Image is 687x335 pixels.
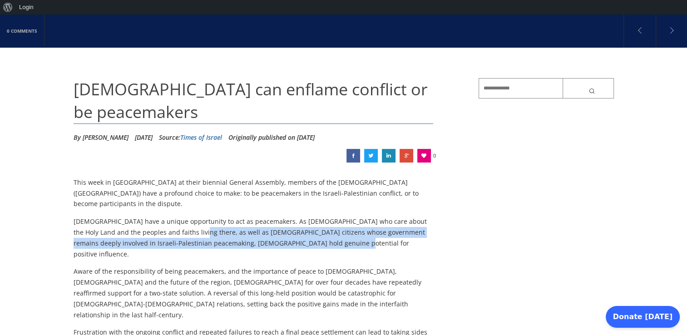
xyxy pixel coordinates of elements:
[346,149,360,163] a: Presbyterians can enflame conflict or be peacemakers
[180,133,222,142] a: Times of Israel
[74,266,434,320] p: Aware of the responsibility of being peacemakers, and the importance of peace to [DEMOGRAPHIC_DAT...
[228,131,315,144] li: Originally published on [DATE]
[74,177,434,209] p: This week in [GEOGRAPHIC_DATA] at their biennial General Assembly, members of the [DEMOGRAPHIC_DA...
[74,78,428,123] span: [DEMOGRAPHIC_DATA] can enflame conflict or be peacemakers
[382,149,395,163] a: Presbyterians can enflame conflict or be peacemakers
[400,149,413,163] a: Presbyterians can enflame conflict or be peacemakers
[364,149,378,163] a: Presbyterians can enflame conflict or be peacemakers
[74,131,129,144] li: By [PERSON_NAME]
[135,131,153,144] li: [DATE]
[159,131,222,144] div: Source:
[74,216,434,259] p: [DEMOGRAPHIC_DATA] have a unique opportunity to act as peacemakers. As [DEMOGRAPHIC_DATA] who car...
[433,149,436,163] span: 0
